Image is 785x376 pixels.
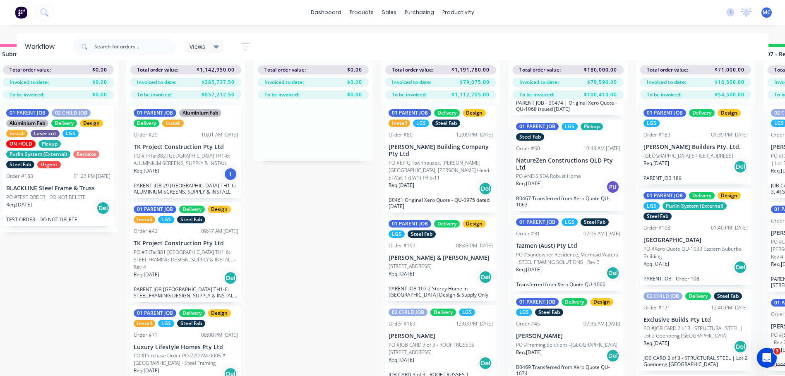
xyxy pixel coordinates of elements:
[179,109,221,117] div: Aluminium Fab
[606,180,619,194] div: PU
[389,242,415,249] div: Order #107
[401,6,438,19] div: purchasing
[516,230,540,237] div: Order #31
[643,275,748,282] p: PARENT JOB - Order 108
[757,348,777,368] iframe: Intercom live chat
[6,120,48,127] div: Aluminium Fab
[583,145,620,152] div: 10:48 AM [DATE]
[385,217,496,302] div: 01 PARENT JOBDeliveryDesignLGSSteel FabOrder #10708:43 PM [DATE][PERSON_NAME] & [PERSON_NAME][STR...
[643,304,670,311] div: Order #171
[562,298,587,306] div: Delivery
[6,161,34,168] div: Steel Fab
[73,151,99,158] div: Remake
[734,160,747,173] div: Del
[134,109,176,117] div: 01 PARENT JOB
[10,66,51,74] span: Total order value:
[130,202,241,302] div: 01 PARENT JOBDeliveryDesignInstallLGSSteel FabOrder #4209:47 AM [DATE]TK Project Construction Pty...
[347,79,362,86] span: $0.00
[438,6,478,19] div: productivity
[516,341,617,349] p: PO #Framing Solutions -[GEOGRAPHIC_DATA]
[584,91,617,98] span: $100,410.00
[643,325,748,340] p: PO #JOB CARD 2 of 3 - STRUCTURAL STEEL | Lot 2 Goenoeng [GEOGRAPHIC_DATA]
[584,66,617,74] span: $180,000.00
[606,266,619,280] div: Del
[643,237,748,244] p: [GEOGRAPHIC_DATA]
[92,91,107,98] span: $0.00
[456,242,493,249] div: 08:43 PM [DATE]
[689,109,715,117] div: Delivery
[643,292,682,300] div: 02 CHILD JOB
[389,182,414,189] p: Req. [DATE]
[562,123,578,130] div: LGS
[6,151,70,158] div: Purlin System (External)
[10,91,44,98] span: To be invoiced:
[6,201,32,208] p: Req. [DATE]
[389,220,431,228] div: 01 PARENT JOB
[134,206,176,213] div: 01 PARENT JOB
[516,172,581,180] p: PO #NDIS SDA Robust Home
[643,120,660,127] div: LGS
[516,123,559,130] div: 01 PARENT JOB
[37,161,61,168] div: Urgent
[10,79,49,86] span: Invoiced to date:
[25,42,59,52] div: Workflow
[513,215,624,291] div: 01 PARENT JOBLGSSteel FabOrder #3107:05 AM [DATE]Tazmen (Aust) Pty LtdPO #Sundowner Residence, Me...
[430,309,456,316] div: Delivery
[224,271,237,285] div: Del
[389,230,405,238] div: LGS
[208,309,231,317] div: Design
[134,144,238,151] p: TK Project Construction Pty Ltd
[456,320,493,328] div: 12:03 PM [DATE]
[80,120,103,127] div: Design
[459,309,475,316] div: LGS
[201,331,238,339] div: 08:00 PM [DATE]
[715,91,744,98] span: $54,500.00
[264,79,304,86] span: Invoiced to date:
[643,144,748,151] p: [PERSON_NAME] Builders Pty. Ltd.
[519,66,561,74] span: Total order value:
[734,261,747,274] div: Del
[643,131,670,139] div: Order #189
[516,145,540,152] div: Order #50
[347,66,362,74] span: $0.00
[519,79,559,86] span: Invoiced to date:
[643,175,748,181] p: PARENT JOB 189
[643,245,748,260] p: PO #Xero Quote QU-1033 Eastern Suburbs Building
[6,216,110,223] p: TEST ORDER - DO NOT DELETE
[434,109,460,117] div: Delivery
[389,270,414,278] p: Req. [DATE]
[516,133,544,141] div: Steel Fab
[643,160,669,167] p: Req. [DATE]
[640,289,751,371] div: 02 CHILD JOBDeliverySteel FabOrder #17112:40 PM [DATE]Exclusive Builds Pty LtdPO #JOB CARD 2 of 3...
[385,106,496,213] div: 01 PARENT JOBDeliveryDesignInstallLGSSteel FabOrder #8012:09 PM [DATE][PERSON_NAME] Building Comp...
[643,152,733,160] p: [GEOGRAPHIC_DATA][STREET_ADDRESS]
[392,79,431,86] span: Invoiced to date:
[718,109,741,117] div: Design
[516,320,540,328] div: Order #45
[516,242,620,249] p: Tazmen (Aust) Pty Ltd
[162,120,184,127] div: Install
[389,109,431,117] div: 01 PARENT JOB
[134,352,238,367] p: PO #Purchase Order PO-22DIAM-0005 #[GEOGRAPHIC_DATA] - Steel Framing
[15,6,27,19] img: Factory
[643,340,669,347] p: Req. [DATE]
[134,228,158,235] div: Order #42
[389,285,493,298] p: PARENT JOB 107 2 Storey Home in [GEOGRAPHIC_DATA] Design & Supply Only
[137,79,176,86] span: Invoiced to date:
[6,130,28,137] div: Install
[685,292,711,300] div: Delivery
[92,66,107,74] span: $0.00
[479,182,492,195] div: Del
[516,298,559,306] div: 01 PARENT JOB
[463,109,486,117] div: Design
[389,159,493,182] p: PO #EPIQ Townhouses, [PERSON_NAME][GEOGRAPHIC_DATA], [PERSON_NAME] Head - STAGE 1 (LW1) TH 6-11
[137,91,172,98] span: To be invoiced:
[307,6,346,19] a: dashboard
[643,316,748,323] p: Exclusive Builds Pty Ltd
[137,66,178,74] span: Total order value:
[516,266,542,273] p: Req. [DATE]
[408,230,436,238] div: Steel Fab
[134,271,159,278] p: Req. [DATE]
[516,333,620,340] p: [PERSON_NAME]
[134,182,238,195] p: PARENT JOB 29 [GEOGRAPHIC_DATA] TH1-6: ALUMINIUM SCREENS, SUPPLY & INSTALL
